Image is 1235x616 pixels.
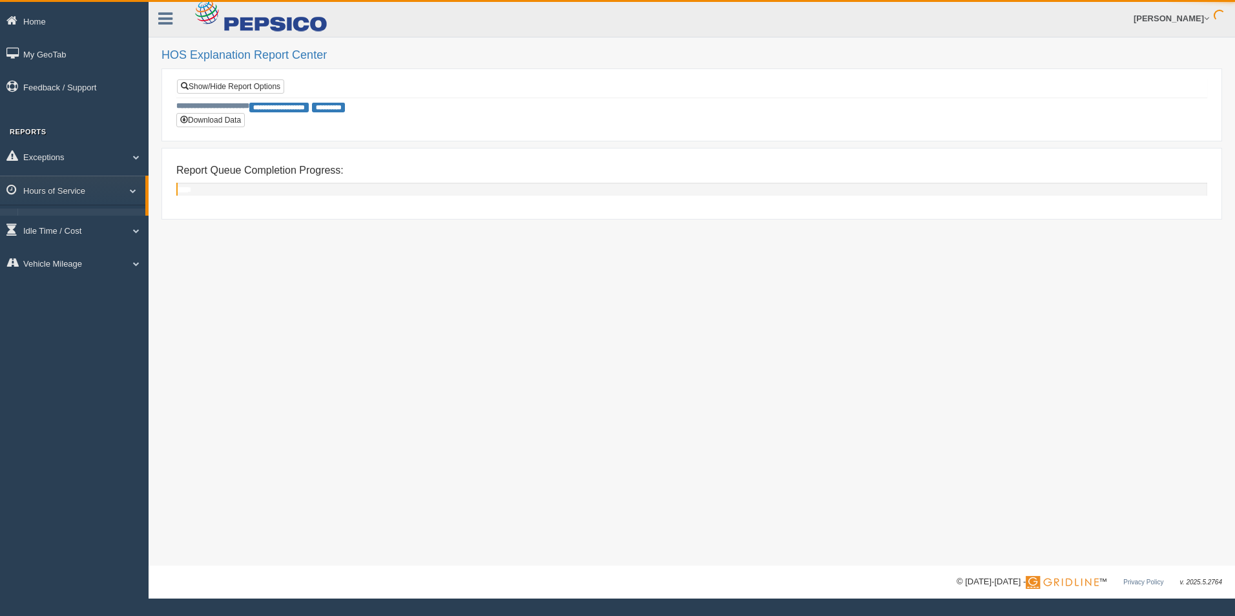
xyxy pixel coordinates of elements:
[176,113,245,127] button: Download Data
[1026,576,1099,589] img: Gridline
[176,165,1207,176] h4: Report Queue Completion Progress:
[957,575,1222,589] div: © [DATE]-[DATE] - ™
[23,209,145,232] a: HOS Explanation Reports
[1123,579,1163,586] a: Privacy Policy
[177,79,284,94] a: Show/Hide Report Options
[1180,579,1222,586] span: v. 2025.5.2764
[161,49,1222,62] h2: HOS Explanation Report Center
